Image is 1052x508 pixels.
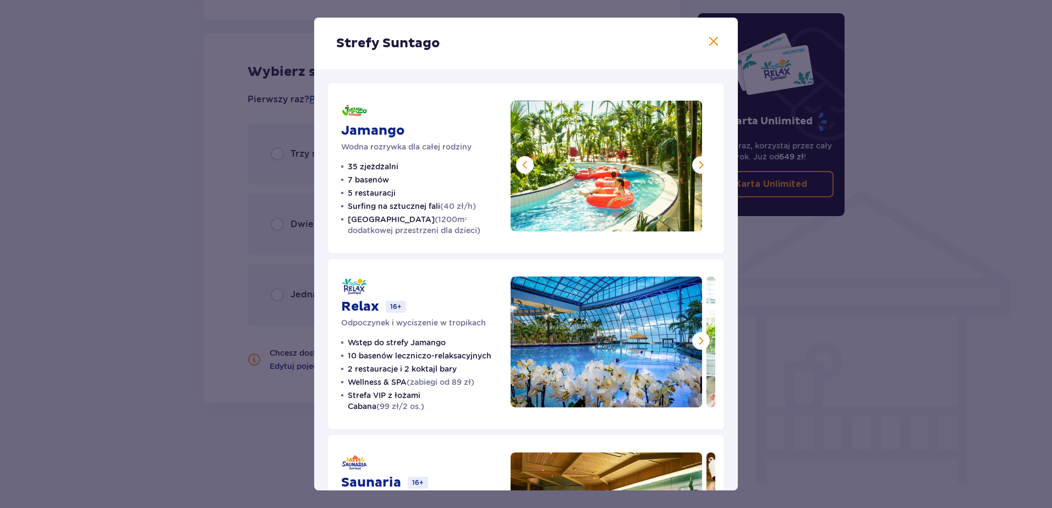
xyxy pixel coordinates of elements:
img: Jamango logo [341,101,368,120]
p: 2 restauracje i 2 koktajl bary [348,363,457,374]
p: 16+ [386,301,406,313]
p: Strefy Suntago [336,35,440,52]
p: 35 zjeżdżalni [348,161,398,172]
p: Relax [341,299,379,315]
p: Surfing na sztucznej fali [348,201,476,212]
span: (zabiegi od 89 zł) [407,378,474,386]
p: 16+ [408,477,428,489]
img: Jamango [511,101,702,231]
p: 10 basenów leczniczo-relaksacyjnych [348,350,491,361]
img: Saunaria logo [341,452,368,472]
img: Relax [511,277,702,407]
p: 5 restauracji [348,187,396,198]
p: Strefa VIP z łożami Cabana [348,390,497,412]
img: Relax logo [341,277,368,296]
p: Saunaria [341,474,401,491]
p: Wstęp do strefy Jamango [348,337,446,348]
p: Jamango [341,123,405,139]
p: Wellness & SPA [348,377,474,388]
p: Odpoczynek i wyciszenie w tropikach [341,317,486,328]
p: Wodna rozrywka dla całej rodziny [341,141,472,152]
span: (99 zł/2 os.) [376,402,424,411]
p: 7 basenów [348,174,389,185]
p: [GEOGRAPHIC_DATA] [348,214,497,236]
span: (40 zł/h) [440,202,476,211]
